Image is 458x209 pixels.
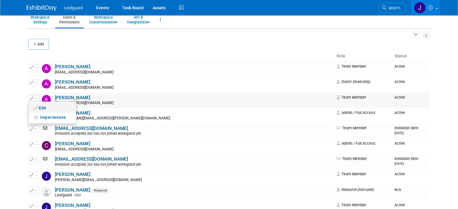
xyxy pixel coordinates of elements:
[42,187,51,196] img: Resource
[55,156,128,162] a: [EMAIL_ADDRESS][DOMAIN_NAME]
[378,3,406,13] a: Search
[75,193,81,197] span: CEO
[42,141,51,150] img: Clayton Stackpole
[26,12,53,27] a: WorkspaceSettings
[394,79,405,84] span: Active
[55,79,90,85] a: [PERSON_NAME]
[28,39,49,50] button: Add
[32,113,69,121] button: Impersonate
[394,95,405,100] span: Active
[337,79,370,84] span: Guest (read-only)
[92,189,109,193] span: Resource
[55,193,74,197] span: Leafguard
[337,110,375,115] span: Admin / Full Access
[55,101,333,106] div: [EMAIL_ADDRESS][DOMAIN_NAME]
[394,110,405,115] span: Active
[337,95,366,100] span: Team Member
[55,131,333,136] div: Invitation accepted, but has not joined workspace yet.
[394,126,418,135] span: Invitation Sent
[337,141,375,146] span: Admin / Full Access
[55,172,90,177] a: [PERSON_NAME]
[29,104,76,112] a: Edit
[55,95,90,100] a: [PERSON_NAME]
[55,141,90,146] a: [PERSON_NAME]
[394,131,404,135] small: [DATE]
[337,203,366,207] span: Team Member
[42,64,51,73] img: Adam Santor
[55,70,333,75] div: [EMAIL_ADDRESS][DOMAIN_NAME]
[55,64,90,69] a: [PERSON_NAME]
[85,12,121,27] a: WorkspaceCustomizations
[337,187,374,192] span: Resource (non-user)
[55,162,333,167] div: Invitation accepted, but has not joined workspace yet.
[337,172,366,176] span: Team Member
[123,12,154,27] a: API &Integrations
[55,116,333,121] div: [PERSON_NAME][EMAIL_ADDRESS][PERSON_NAME][DOMAIN_NAME]
[55,178,333,183] div: [PERSON_NAME][EMAIL_ADDRESS][DOMAIN_NAME]
[26,5,57,11] img: ExhibitDay
[414,2,425,14] img: Jonathan Zargo
[337,156,367,161] span: Team Member
[55,126,128,131] a: [EMAIL_ADDRESS][DOMAIN_NAME]
[392,51,430,61] th: Status
[55,12,83,27] a: Users &Permissions
[55,187,90,193] a: [PERSON_NAME]
[394,64,405,69] span: Active
[394,156,418,166] span: Invitation Sent
[337,64,366,69] span: Team Member
[55,203,90,208] a: [PERSON_NAME]
[55,85,333,90] div: [EMAIL_ADDRESS][DOMAIN_NAME]
[337,126,367,130] span: Team Member
[386,6,400,10] span: Search
[394,187,401,192] span: N/A
[42,79,51,88] img: Alfiatu Kamara
[394,141,405,146] span: Active
[394,203,405,207] span: Active
[394,162,404,166] small: [DATE]
[334,51,392,61] th: Role
[64,5,83,10] span: Leafguard
[394,172,405,176] span: Active
[55,147,333,152] div: [EMAIL_ADDRESS][DOMAIN_NAME]
[40,115,66,120] span: Impersonate
[42,172,51,181] img: Jillian Cardullias
[42,95,51,104] img: Arlene Duncan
